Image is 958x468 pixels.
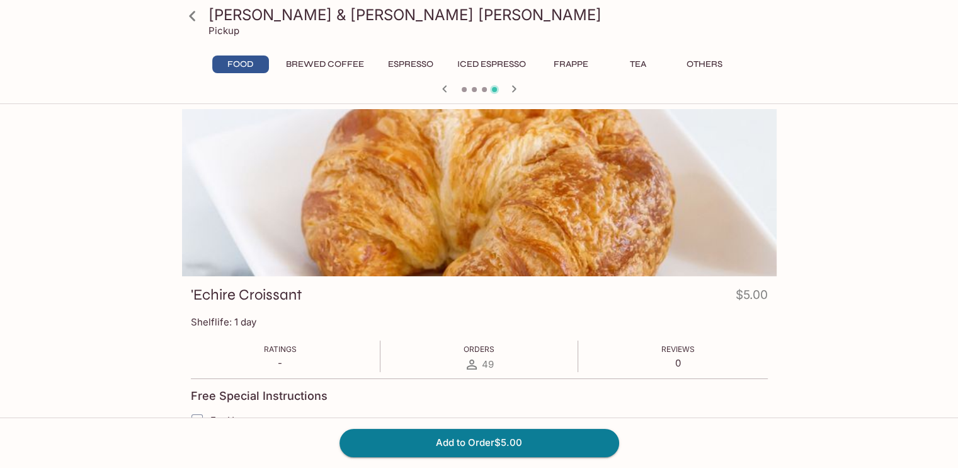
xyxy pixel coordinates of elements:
span: 49 [482,358,494,370]
div: 'Echire Croissant [182,109,777,276]
button: Add to Order$5.00 [339,429,619,457]
button: Food [212,56,269,73]
p: Pickup [208,25,239,37]
button: Frappe [543,56,600,73]
p: Shelflife: 1 day [191,316,768,328]
button: Tea [610,56,666,73]
button: Brewed Coffee [279,56,371,73]
span: Ratings [264,344,297,354]
p: 0 [661,357,695,369]
span: Orders [464,344,494,354]
h3: [PERSON_NAME] & [PERSON_NAME] [PERSON_NAME] [208,5,772,25]
p: - [264,357,297,369]
h4: Free Special Instructions [191,389,328,403]
span: For Here [210,414,249,426]
button: Espresso [381,56,440,73]
span: Reviews [661,344,695,354]
button: Others [676,56,733,73]
h4: $5.00 [736,285,768,310]
button: Iced Espresso [450,56,533,73]
h3: 'Echire Croissant [191,285,302,305]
